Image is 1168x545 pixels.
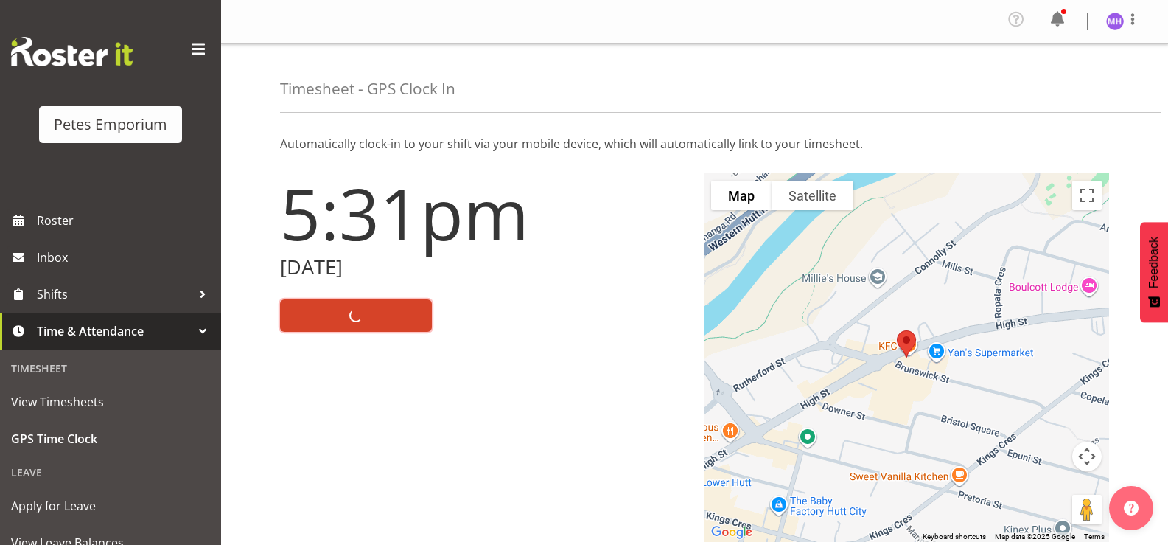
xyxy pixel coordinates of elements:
[280,173,686,253] h1: 5:31pm
[1106,13,1124,30] img: mackenzie-halford4471.jpg
[707,523,756,542] img: Google
[995,532,1075,541] span: Map data ©2025 Google
[280,135,1109,153] p: Automatically clock-in to your shift via your mobile device, which will automatically link to you...
[772,181,853,210] button: Show satellite imagery
[1072,442,1102,471] button: Map camera controls
[11,495,210,517] span: Apply for Leave
[1140,222,1168,322] button: Feedback - Show survey
[1072,495,1102,524] button: Drag Pegman onto the map to open Street View
[280,80,455,97] h4: Timesheet - GPS Clock In
[37,320,192,342] span: Time & Attendance
[923,532,986,542] button: Keyboard shortcuts
[280,256,686,279] h2: [DATE]
[4,420,217,457] a: GPS Time Clock
[711,181,772,210] button: Show street map
[1147,237,1161,288] span: Feedback
[11,37,133,66] img: Rosterit website logo
[37,209,214,232] span: Roster
[1072,181,1102,210] button: Toggle fullscreen view
[4,487,217,524] a: Apply for Leave
[1124,501,1139,516] img: help-xxl-2.png
[1084,532,1105,541] a: Terms (opens in new tab)
[4,383,217,420] a: View Timesheets
[11,391,210,413] span: View Timesheets
[4,457,217,487] div: Leave
[54,114,167,136] div: Petes Emporium
[11,428,210,450] span: GPS Time Clock
[37,283,192,305] span: Shifts
[707,523,756,542] a: Open this area in Google Maps (opens a new window)
[37,246,214,268] span: Inbox
[4,353,217,383] div: Timesheet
